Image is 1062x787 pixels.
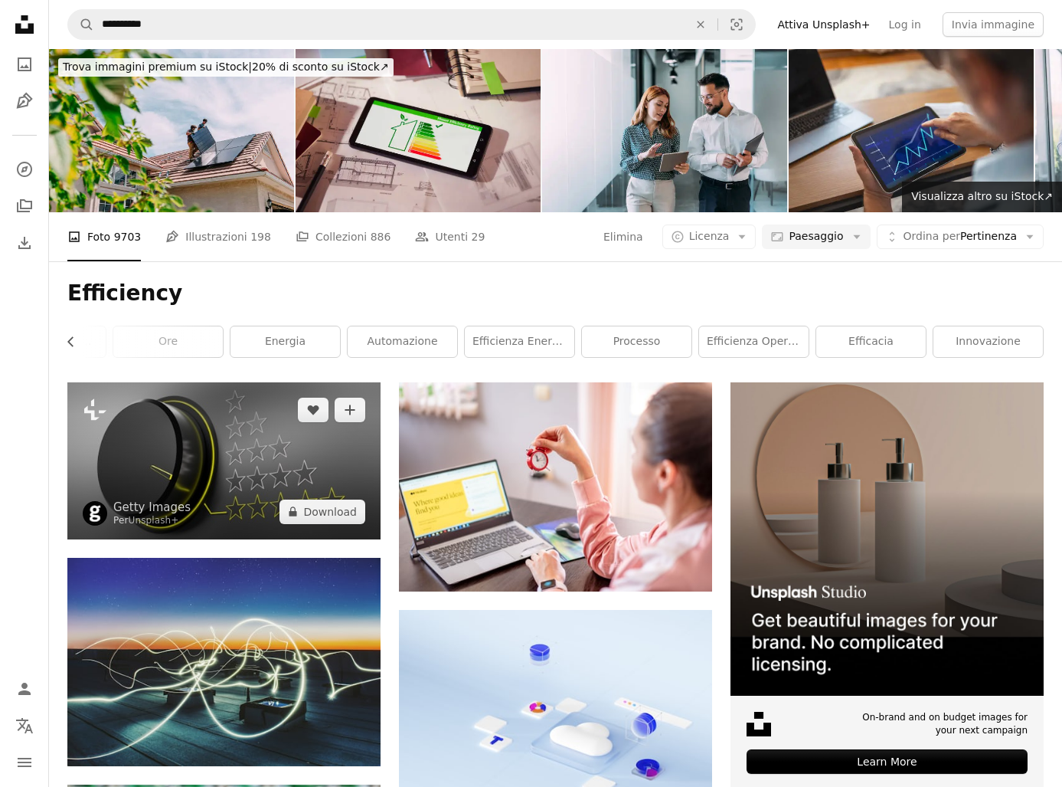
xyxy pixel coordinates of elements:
img: Uomo maturo che analizza i dati finanziari sul tablet a casa [789,49,1034,212]
img: 5 stelle, concetto di alta valutazione. Pomello di colore nero per interruttore rotativo e scala ... [67,382,381,539]
a: uno schermo di computer con un oggetto a forma di nuvola sopra di esso [399,704,712,718]
img: Vai al profilo di Getty Images [83,501,107,526]
a: Foto [9,49,40,80]
div: 20% di sconto su iStock ↗ [58,58,394,77]
button: scorri la lista a sinistra [67,326,85,357]
a: Una donna seduta a una scrivania con un computer portatile [399,480,712,494]
button: Ordina perPertinenza [877,225,1044,249]
img: Fotografia time lapse di contenitori quadrati di notte [67,558,381,766]
span: Ordina per [904,230,960,242]
a: innovazione [933,326,1043,357]
button: Elimina [684,10,717,39]
img: Una donna seduta a una scrivania con un computer portatile [399,382,712,591]
button: Lingua [9,710,40,741]
a: Log in [880,12,930,37]
a: Esplora [9,154,40,185]
a: Utenti 29 [415,212,485,261]
button: Ricerca visiva [718,10,755,39]
button: Aggiungi alla Collezione [335,398,365,422]
button: Mi piace [298,398,328,422]
span: Pertinenza [904,229,1017,244]
a: processo [582,326,691,357]
div: Per [113,515,191,527]
button: Licenza [662,225,756,249]
h1: Efficiency [67,280,1044,307]
span: Visualizza altro su iStock ↗ [911,190,1053,202]
a: Illustrazioni 198 [165,212,271,261]
span: Licenza [689,230,730,242]
span: 198 [250,228,271,245]
a: energia [230,326,340,357]
button: Elimina [603,225,644,249]
a: Fotografia time lapse di contenitori quadrati di notte [67,655,381,669]
a: efficienza operativa [699,326,809,357]
img: App mobile per l'efficienza energetica sullo schermo. Primo piano del dettaglio della valutazione... [296,49,541,212]
button: Menu [9,747,40,778]
a: Unsplash+ [129,515,179,526]
img: file-1715714113747-b8b0561c490eimage [730,382,1044,696]
button: Invia immagine [943,12,1044,37]
button: Paesaggio [762,225,870,249]
span: On-brand and on budget images for your next campaign [857,711,1028,737]
span: 886 [371,228,391,245]
span: 29 [472,228,485,245]
span: Trova immagini premium su iStock | [63,61,252,73]
a: automazione [348,326,457,357]
a: efficacia [816,326,926,357]
a: Trova immagini premium su iStock|20% di sconto su iStock↗ [49,49,403,86]
button: Cerca su Unsplash [68,10,94,39]
a: Collezioni 886 [296,212,391,261]
a: Attiva Unsplash+ [768,12,879,37]
button: Download [279,500,365,524]
img: Go Green: giovani proprietari di case che installano pannelli solari su una casa suburbana degli ... [49,49,294,212]
a: Visualizza altro su iStock↗ [902,182,1062,212]
img: Making decision on the move [542,49,787,212]
span: Paesaggio [789,229,843,244]
a: Cronologia download [9,228,40,258]
a: Getty Images [113,500,191,515]
a: Illustrazioni [9,86,40,116]
a: Ore [113,326,223,357]
a: Home — Unsplash [9,9,40,43]
a: Accedi / Registrati [9,674,40,704]
img: file-1631678316303-ed18b8b5cb9cimage [747,712,771,736]
form: Trova visual in tutto il sito [67,9,756,40]
div: Learn More [747,749,1028,774]
a: Collezioni [9,191,40,221]
a: 5 stelle, concetto di alta valutazione. Pomello di colore nero per interruttore rotativo e scala ... [67,454,381,467]
a: Efficienza energetica [465,326,574,357]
